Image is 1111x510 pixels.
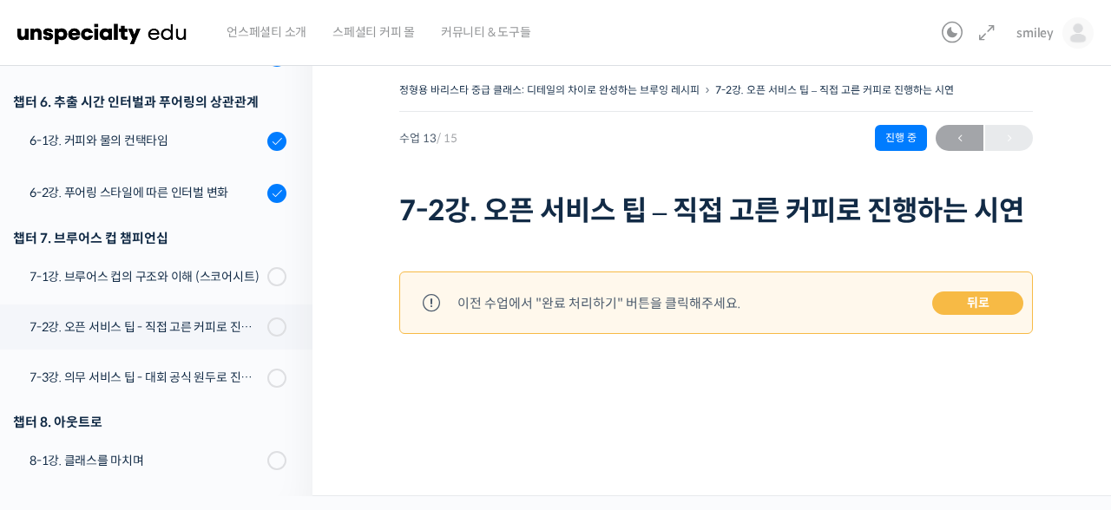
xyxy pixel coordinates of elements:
[936,127,983,150] span: ←
[13,226,286,250] div: 챕터 7. 브루어스 컵 챔피언십
[437,131,457,146] span: / 15
[399,194,1033,227] h1: 7-2강. 오픈 서비스 팁 – 직접 고른 커피로 진행하는 시연
[30,451,262,470] div: 8-1강. 클래스를 마치며
[268,392,289,406] span: 설정
[399,133,457,144] span: 수업 13
[224,366,333,409] a: 설정
[1016,25,1054,41] span: smiley
[13,90,286,114] div: 챕터 6. 추출 시간 인터벌과 푸어링의 상관관계
[30,368,262,387] div: 7-3강. 의무 서비스 팁 - 대회 공식 원두로 진행하는 시연
[932,291,1023,316] a: 뒤로
[30,183,262,202] div: 6-2강. 푸어링 스타일에 따른 인터벌 변화
[30,131,262,150] div: 6-1강. 커피와 물의 컨택타임
[936,125,983,151] a: ←이전
[30,267,262,286] div: 7-1강. 브루어스 컵의 구조와 이해 (스코어시트)
[715,83,954,96] a: 7-2강. 오픈 서비스 팁 – 직접 고른 커피로 진행하는 시연
[5,366,115,409] a: 홈
[399,83,700,96] a: 정형용 바리스타 중급 클래스: 디테일의 차이로 완성하는 브루잉 레시피
[875,125,927,151] div: 진행 중
[30,317,262,337] div: 7-2강. 오픈 서비스 팁 - 직접 고른 커피로 진행하는 시연
[55,392,65,406] span: 홈
[13,410,286,434] div: 챕터 8. 아웃트로
[115,366,224,409] a: 대화
[457,291,740,315] div: 이전 수업에서 "완료 처리하기" 버튼을 클릭해주세요.
[159,393,180,407] span: 대화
